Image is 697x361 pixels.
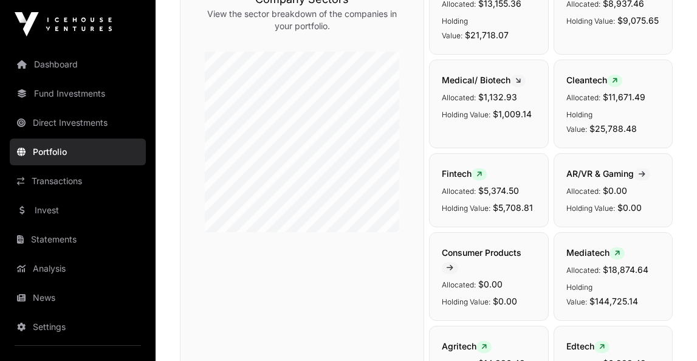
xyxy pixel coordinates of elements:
[617,202,642,213] span: $0.00
[603,264,648,275] span: $18,874.64
[10,284,146,311] a: News
[465,30,509,40] span: $21,718.07
[442,341,492,351] span: Agritech
[10,197,146,224] a: Invest
[566,204,615,213] span: Holding Value:
[442,297,490,306] span: Holding Value:
[442,280,476,289] span: Allocated:
[589,296,638,306] span: $144,725.14
[442,204,490,213] span: Holding Value:
[10,314,146,340] a: Settings
[617,15,659,26] span: $9,075.65
[493,296,517,306] span: $0.00
[442,247,521,272] span: Consumer Products
[603,185,627,196] span: $0.00
[566,187,600,196] span: Allocated:
[493,109,532,119] span: $1,009.14
[10,226,146,253] a: Statements
[566,283,592,306] span: Holding Value:
[10,51,146,78] a: Dashboard
[442,93,476,102] span: Allocated:
[442,187,476,196] span: Allocated:
[603,92,645,102] span: $11,671.49
[566,266,600,275] span: Allocated:
[10,80,146,107] a: Fund Investments
[493,202,533,213] span: $5,708.81
[10,255,146,282] a: Analysis
[478,92,517,102] span: $1,132.93
[636,303,697,361] iframe: Chat Widget
[10,139,146,165] a: Portfolio
[566,93,600,102] span: Allocated:
[566,341,609,351] span: Edtech
[566,247,625,258] span: Mediatech
[205,8,399,32] p: View the sector breakdown of the companies in your portfolio.
[478,279,503,289] span: $0.00
[442,168,487,179] span: Fintech
[10,168,146,194] a: Transactions
[478,185,519,196] span: $5,374.50
[442,75,526,85] span: Medical/ Biotech
[442,16,468,40] span: Holding Value:
[10,109,146,136] a: Direct Investments
[566,110,592,134] span: Holding Value:
[566,16,615,26] span: Holding Value:
[442,110,490,119] span: Holding Value:
[589,123,637,134] span: $25,788.48
[566,75,622,85] span: Cleantech
[15,12,112,36] img: Icehouse Ventures Logo
[566,168,650,179] span: AR/VR & Gaming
